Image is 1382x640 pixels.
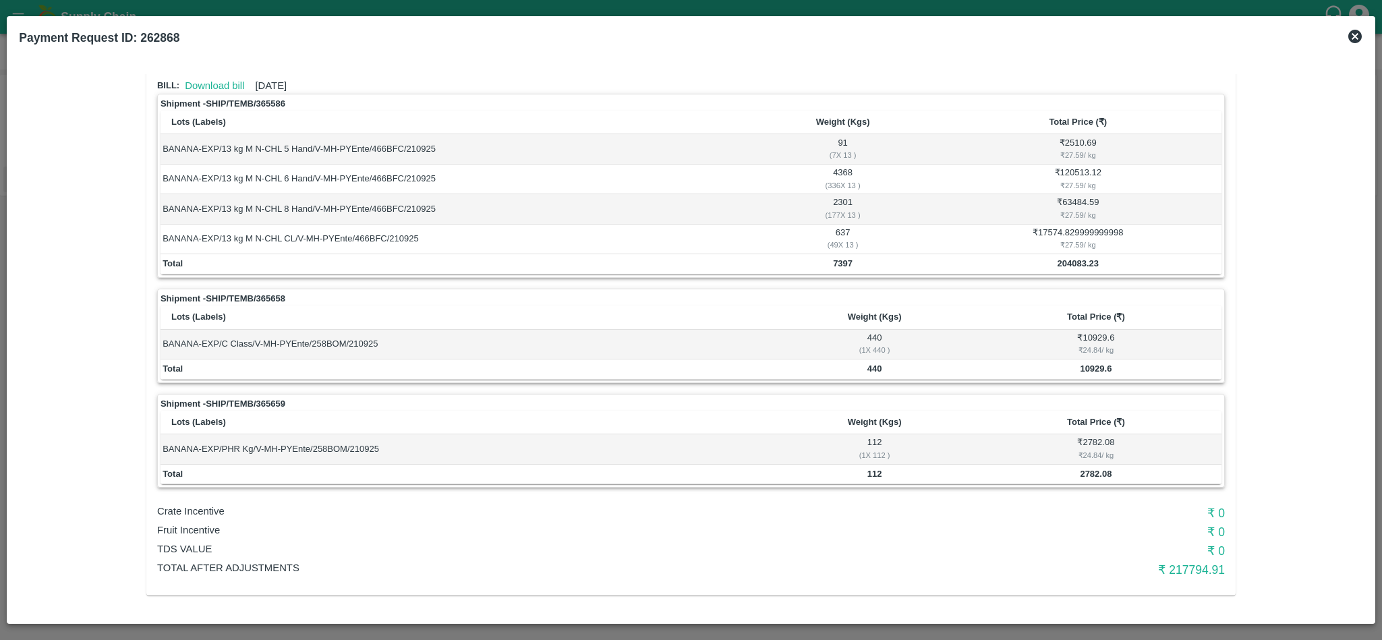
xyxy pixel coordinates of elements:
[848,417,902,427] b: Weight (Kgs)
[751,194,935,224] td: 2301
[781,449,969,461] div: ( 1 X 112 )
[753,239,932,251] div: ( 49 X 13 )
[157,542,869,556] p: TDS VALUE
[163,258,183,268] b: Total
[255,80,287,91] span: [DATE]
[778,330,970,359] td: 440
[753,149,932,161] div: ( 7 X 13 )
[157,560,869,575] p: Total After adjustments
[753,209,932,221] div: ( 177 X 13 )
[935,134,1222,164] td: ₹ 2510.69
[157,504,869,519] p: Crate Incentive
[161,397,285,411] strong: Shipment - SHIP/TEMB/365659
[163,469,183,479] b: Total
[161,97,285,111] strong: Shipment - SHIP/TEMB/365586
[19,31,179,45] b: Payment Request ID: 262868
[161,330,778,359] td: BANANA-EXP/C Class/V-MH-PYEnte/258BOM/210925
[753,179,932,192] div: ( 336 X 13 )
[1067,312,1125,322] b: Total Price (₹)
[781,344,969,356] div: ( 1 X 440 )
[937,149,1219,161] div: ₹ 27.59 / kg
[973,344,1219,356] div: ₹ 24.84 / kg
[869,523,1225,542] h6: ₹ 0
[171,417,226,427] b: Lots (Labels)
[171,312,226,322] b: Lots (Labels)
[1080,469,1112,479] b: 2782.08
[171,117,226,127] b: Lots (Labels)
[971,330,1221,359] td: ₹ 10929.6
[778,434,970,464] td: 112
[161,165,751,194] td: BANANA-EXP/13 kg M N-CHL 6 Hand/V-MH-PYEnte/466BFC/210925
[751,165,935,194] td: 4368
[867,363,882,374] b: 440
[973,449,1219,461] div: ₹ 24.84 / kg
[869,560,1225,579] h6: ₹ 217794.91
[833,258,853,268] b: 7397
[157,80,179,90] span: Bill:
[937,179,1219,192] div: ₹ 27.59 / kg
[935,165,1222,194] td: ₹ 120513.12
[157,523,869,537] p: Fruit Incentive
[161,134,751,164] td: BANANA-EXP/13 kg M N-CHL 5 Hand/V-MH-PYEnte/466BFC/210925
[163,363,183,374] b: Total
[816,117,870,127] b: Weight (Kgs)
[161,225,751,254] td: BANANA-EXP/13 kg M N-CHL CL/V-MH-PYEnte/466BFC/210925
[937,239,1219,251] div: ₹ 27.59 / kg
[869,542,1225,560] h6: ₹ 0
[937,209,1219,221] div: ₹ 27.59 / kg
[161,292,285,306] strong: Shipment - SHIP/TEMB/365658
[161,194,751,224] td: BANANA-EXP/13 kg M N-CHL 8 Hand/V-MH-PYEnte/466BFC/210925
[869,504,1225,523] h6: ₹ 0
[751,134,935,164] td: 91
[1067,417,1125,427] b: Total Price (₹)
[848,312,902,322] b: Weight (Kgs)
[1080,363,1112,374] b: 10929.6
[1058,258,1099,268] b: 204083.23
[161,434,778,464] td: BANANA-EXP/PHR Kg/V-MH-PYEnte/258BOM/210925
[751,225,935,254] td: 637
[185,80,244,91] a: Download bill
[935,194,1222,224] td: ₹ 63484.59
[1049,117,1107,127] b: Total Price (₹)
[867,469,882,479] b: 112
[935,225,1222,254] td: ₹ 17574.829999999998
[971,434,1221,464] td: ₹ 2782.08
